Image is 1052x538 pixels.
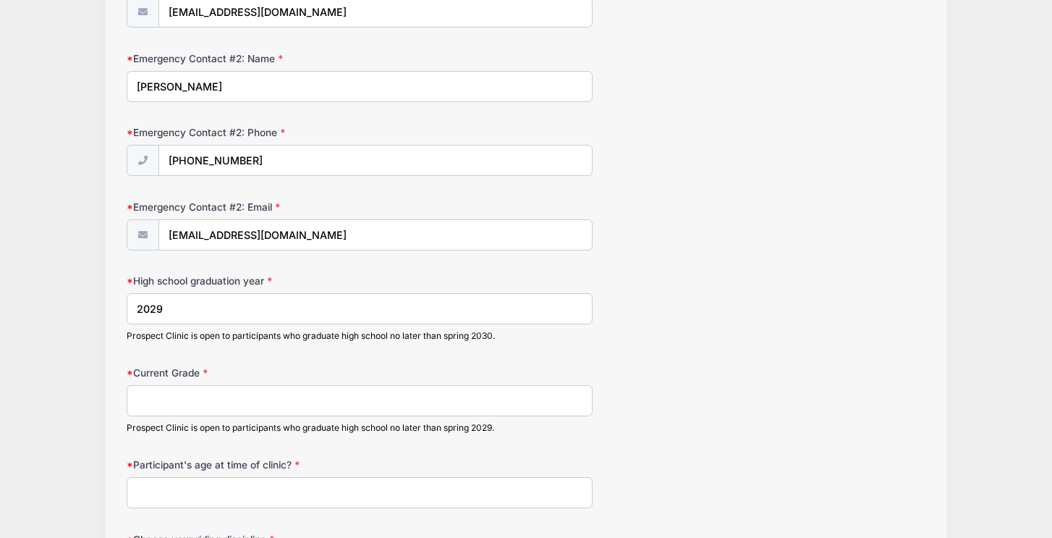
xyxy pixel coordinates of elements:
[127,458,393,472] label: Participant's age at time of clinic?
[127,274,393,288] label: High school graduation year
[127,329,593,342] div: Prospect Clinic is open to participants who graduate high school no later than spring 2030.
[127,125,393,140] label: Emergency Contact #2: Phone
[127,366,393,380] label: Current Grade
[127,421,593,434] div: Prospect Clinic is open to participants who graduate high school no later than spring 2029.
[127,200,393,214] label: Emergency Contact #2: Email
[158,219,593,251] input: email@email.com
[127,51,393,66] label: Emergency Contact #2: Name
[158,145,593,176] input: (xxx) xxx-xxxx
